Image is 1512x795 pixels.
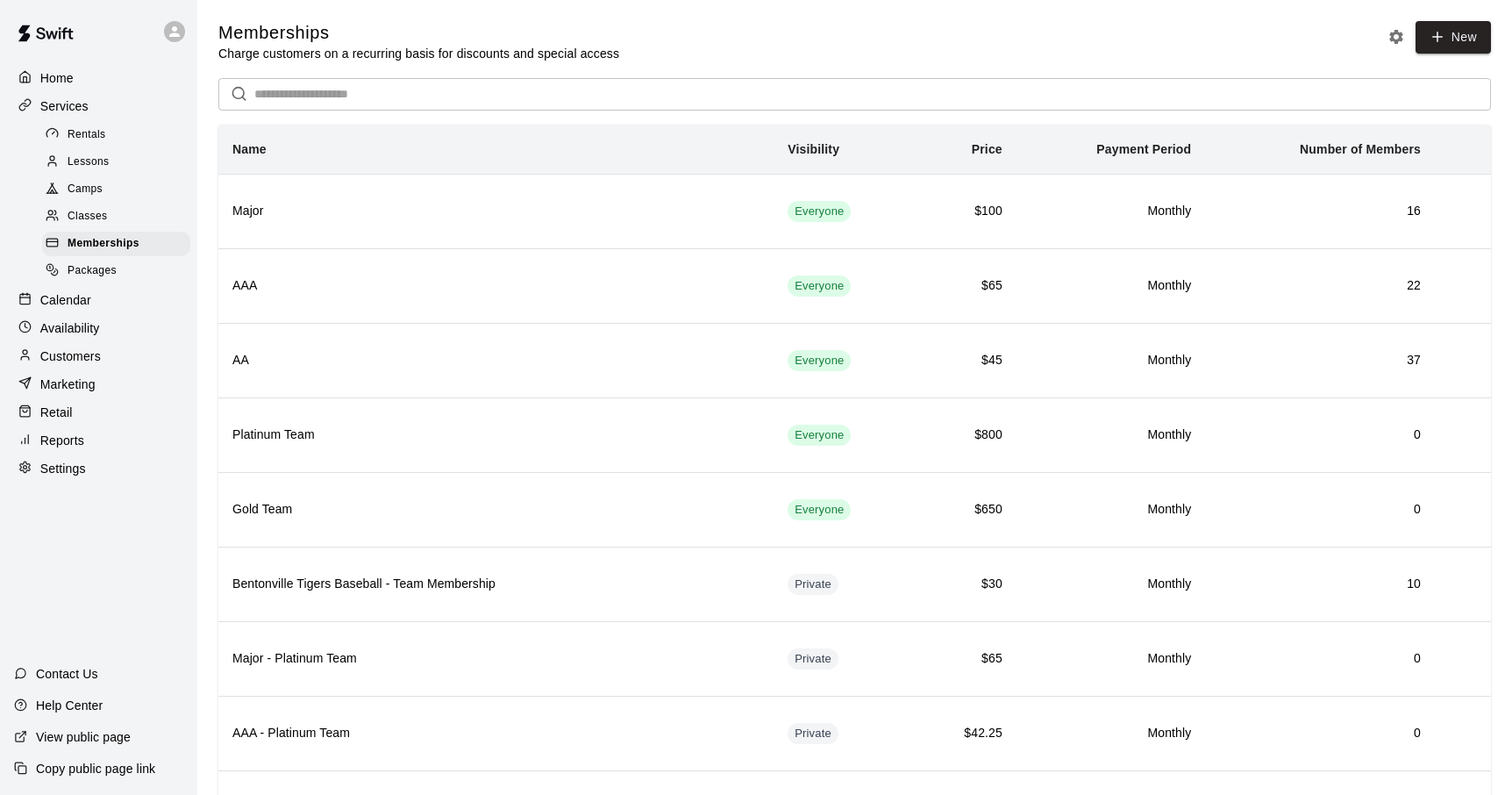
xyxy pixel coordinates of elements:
[36,665,98,683] p: Contact Us
[788,427,851,444] span: Everyone
[40,97,89,115] p: Services
[40,460,86,477] p: Settings
[68,181,103,198] span: Camps
[1031,426,1192,445] h6: Monthly
[40,432,84,449] p: Reports
[42,148,197,175] a: Lessons
[1031,500,1192,519] h6: Monthly
[1219,426,1421,445] h6: 0
[42,258,197,285] a: Packages
[788,723,838,744] div: This membership is hidden from the memberships page
[14,343,183,369] a: Customers
[929,649,1002,669] h6: $65
[788,276,851,297] div: This membership is visible to all customers
[929,351,1002,370] h6: $45
[929,276,1002,296] h6: $65
[40,347,101,365] p: Customers
[1219,649,1421,669] h6: 0
[14,315,183,341] a: Availability
[232,500,760,519] h6: Gold Team
[1031,649,1192,669] h6: Monthly
[929,724,1002,743] h6: $42.25
[68,235,139,253] span: Memberships
[36,760,155,777] p: Copy public page link
[788,726,838,742] span: Private
[1219,575,1421,594] h6: 10
[232,649,760,669] h6: Major - Platinum Team
[232,351,760,370] h6: AA
[232,724,760,743] h6: AAA - Platinum Team
[1219,724,1421,743] h6: 0
[42,204,190,229] div: Classes
[929,575,1002,594] h6: $30
[1031,724,1192,743] h6: Monthly
[788,353,851,369] span: Everyone
[42,259,190,283] div: Packages
[1031,575,1192,594] h6: Monthly
[1300,142,1421,156] b: Number of Members
[14,427,183,454] a: Reports
[42,123,190,147] div: Rentals
[1031,202,1192,221] h6: Monthly
[788,425,851,446] div: This membership is visible to all customers
[218,45,619,62] p: Charge customers on a recurring basis for discounts and special access
[788,142,839,156] b: Visibility
[232,276,760,296] h6: AAA
[1383,24,1409,50] button: Memberships settings
[972,142,1002,156] b: Price
[1219,276,1421,296] h6: 22
[14,371,183,397] a: Marketing
[40,376,96,393] p: Marketing
[788,499,851,520] div: This membership is visible to all customers
[42,204,197,231] a: Classes
[40,404,73,421] p: Retail
[788,648,838,670] div: This membership is hidden from the memberships page
[40,319,100,337] p: Availability
[929,500,1002,519] h6: $650
[788,502,851,519] span: Everyone
[929,426,1002,445] h6: $800
[232,142,267,156] b: Name
[929,202,1002,221] h6: $100
[1031,351,1192,370] h6: Monthly
[788,574,838,595] div: This membership is hidden from the memberships page
[68,126,106,144] span: Rentals
[42,176,197,204] a: Camps
[36,728,131,746] p: View public page
[1219,500,1421,519] h6: 0
[1416,21,1491,54] a: New
[788,577,838,593] span: Private
[42,232,190,256] div: Memberships
[788,350,851,371] div: This membership is visible to all customers
[14,65,183,91] div: Home
[788,278,851,295] span: Everyone
[14,399,183,426] a: Retail
[42,177,190,202] div: Camps
[232,426,760,445] h6: Platinum Team
[68,154,110,171] span: Lessons
[788,204,851,220] span: Everyone
[1219,202,1421,221] h6: 16
[14,455,183,482] a: Settings
[40,291,91,309] p: Calendar
[232,202,760,221] h6: Major
[1096,142,1191,156] b: Payment Period
[788,201,851,222] div: This membership is visible to all customers
[1031,276,1192,296] h6: Monthly
[42,121,197,148] a: Rentals
[42,231,197,258] a: Memberships
[788,651,838,668] span: Private
[14,287,183,313] a: Calendar
[36,697,103,714] p: Help Center
[232,575,760,594] h6: Bentonville Tigers Baseball - Team Membership
[14,93,183,119] a: Services
[68,208,107,226] span: Classes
